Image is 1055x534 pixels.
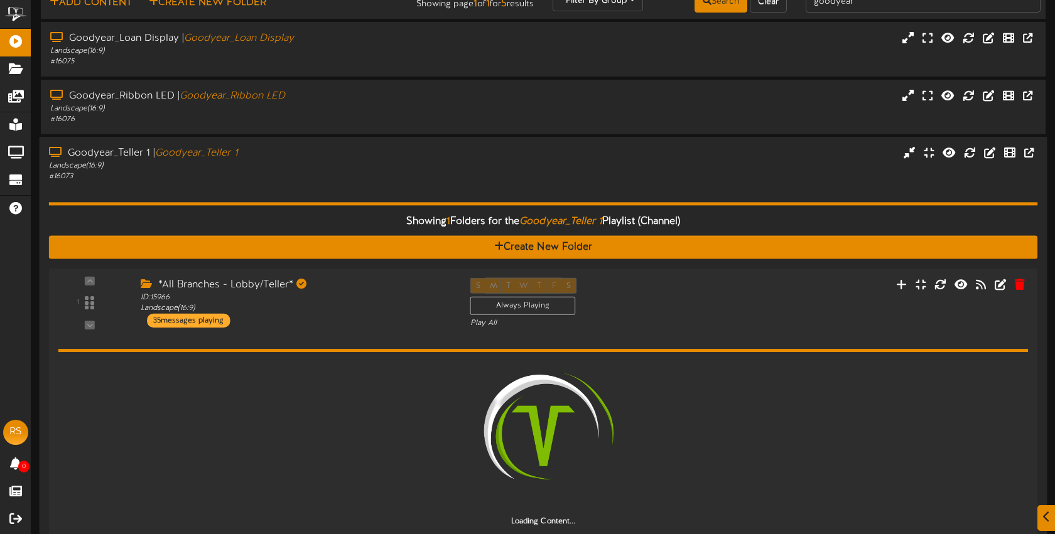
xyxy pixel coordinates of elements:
[49,146,450,161] div: Goodyear_Teller 1 |
[50,56,450,67] div: # 16075
[463,355,624,516] img: loading-spinner-2.png
[49,235,1038,259] button: Create New Folder
[49,171,450,182] div: # 16073
[50,114,450,125] div: # 16076
[511,517,575,526] strong: Loading Content...
[141,292,452,313] div: ID: 15966 Landscape ( 16:9 )
[50,104,450,114] div: Landscape ( 16:9 )
[3,420,28,445] div: RS
[155,147,237,159] i: Goodyear_Teller 1
[147,314,230,328] div: 35 messages playing
[141,277,452,292] div: *All Branches - Lobby/Teller*
[50,89,450,104] div: Goodyear_Ribbon LED |
[470,318,699,329] div: Play All
[470,297,576,315] div: Always Playing
[50,46,450,56] div: Landscape ( 16:9 )
[18,461,30,473] span: 0
[519,216,602,227] i: Goodyear_Teller 1
[50,31,450,46] div: Goodyear_Loan Display |
[180,90,285,102] i: Goodyear_Ribbon LED
[40,208,1047,235] div: Showing Folders for the Playlist (Channel)
[49,161,450,171] div: Landscape ( 16:9 )
[184,33,294,44] i: Goodyear_Loan Display
[446,216,450,227] span: 1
